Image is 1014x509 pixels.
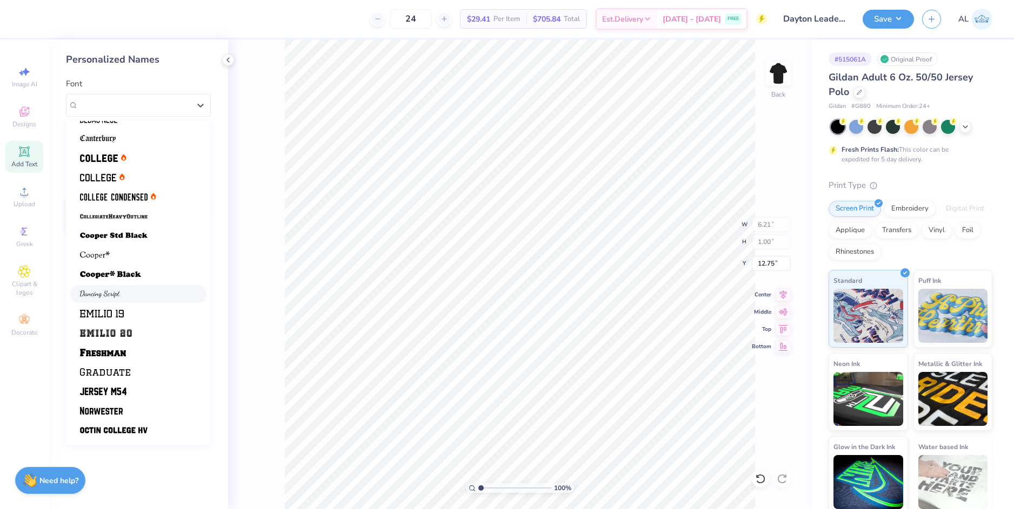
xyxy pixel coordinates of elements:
img: CollegiateHeavyOutline [80,213,148,220]
span: $29.41 [467,13,490,25]
span: Water based Ink [918,441,968,452]
span: Upload [14,200,35,208]
img: College (regular) [80,174,116,181]
span: Standard [833,275,862,286]
span: Minimum Order: 24 + [876,102,930,111]
img: Graduate [80,368,130,376]
strong: Need help? [39,476,78,486]
div: Transfers [875,222,918,239]
img: Alyzza Lydia Mae Sobrino [971,9,992,30]
img: Emilio 20 [80,329,132,337]
div: Original Proof [877,52,938,66]
img: Metallic & Glitter Ink [918,372,988,426]
span: Gildan Adult 6 Oz. 50/50 Jersey Polo [829,71,973,98]
img: Jersey M54 [80,388,126,395]
div: Embroidery [884,201,936,217]
img: College (bold) [80,154,118,162]
span: Gildan [829,102,846,111]
strong: Fresh Prints Flash: [842,145,899,154]
div: # 515061A [829,52,872,66]
div: Vinyl [922,222,952,239]
img: Neon Ink [833,372,903,426]
input: Untitled Design [775,8,855,30]
span: Metallic & Glitter Ink [918,358,982,369]
img: Cooper Std Black [80,232,148,240]
div: Print Type [829,179,992,192]
img: College Condensed [80,193,148,201]
img: Dancing Script [80,290,120,298]
div: Personalized Names [66,52,211,67]
span: Clipart & logos [5,280,43,297]
span: $705.84 [533,13,561,25]
img: Standard [833,289,903,343]
span: Image AI [12,80,37,89]
a: AL [958,9,992,30]
span: Top [752,325,771,333]
label: Font [66,78,82,90]
img: Octin College Hv (Heavy) [80,426,148,434]
input: – – [390,9,432,29]
span: Center [752,291,771,298]
img: Cooper* Black (Black) [80,271,141,279]
span: Neon Ink [833,358,860,369]
span: Glow in the Dark Ink [833,441,895,452]
span: AL [958,13,969,25]
button: Save [863,10,914,29]
span: Decorate [11,328,37,337]
img: Canterbury [80,135,116,142]
img: Puff Ink [918,289,988,343]
img: Glow in the Dark Ink [833,455,903,509]
img: Emilio 19 [80,310,124,317]
div: Rhinestones [829,244,881,260]
span: Designs [12,120,36,128]
img: Freshman [80,349,126,356]
span: Per Item [493,13,520,25]
img: Cooper* (regular) [80,252,110,259]
div: Applique [829,222,872,239]
span: Est. Delivery [602,13,643,25]
img: Back [768,63,789,84]
div: This color can be expedited for 5 day delivery. [842,145,975,164]
span: FREE [728,15,739,23]
div: Digital Print [939,201,991,217]
img: Water based Ink [918,455,988,509]
span: Bottom [752,343,771,350]
span: Greek [16,240,33,248]
span: [DATE] - [DATE] [663,13,721,25]
span: Add Text [11,160,37,168]
span: 100 % [554,483,571,493]
div: Screen Print [829,201,881,217]
div: Foil [955,222,980,239]
span: Middle [752,308,771,316]
span: Puff Ink [918,275,941,286]
span: # G880 [851,102,871,111]
span: Total [564,13,580,25]
div: Back [771,90,785,99]
img: Norwester [80,407,123,415]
